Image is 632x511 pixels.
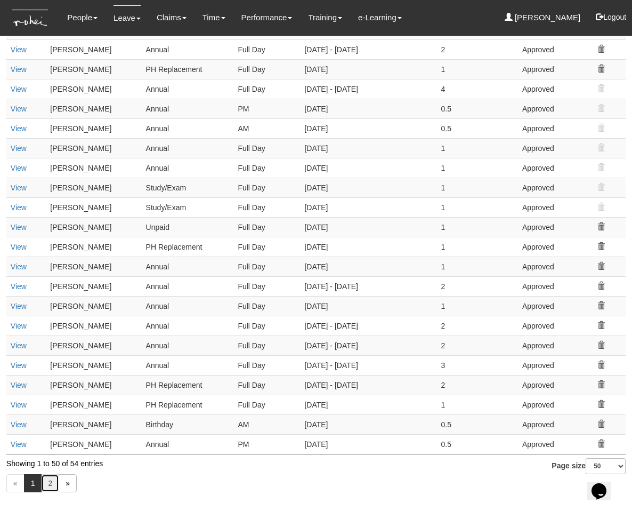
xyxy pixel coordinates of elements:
td: [DATE] - [DATE] [300,39,436,59]
td: [PERSON_NAME] [46,316,141,336]
td: Approved [518,59,577,79]
iframe: chat widget [587,468,621,500]
select: Page size [586,458,626,474]
a: View [11,164,27,172]
td: [PERSON_NAME] [46,158,141,178]
td: Full Day [233,158,300,178]
a: 1 [24,474,42,492]
td: Annual [142,99,234,118]
td: Approved [518,375,577,395]
td: PM [233,434,300,454]
td: Annual [142,276,234,296]
td: Annual [142,336,234,355]
a: View [11,440,27,449]
a: View [11,85,27,93]
td: AM [233,118,300,138]
a: View [11,124,27,133]
td: [PERSON_NAME] [46,257,141,276]
td: [DATE] [300,257,436,276]
td: [PERSON_NAME] [46,296,141,316]
td: [DATE] [300,158,436,178]
td: [DATE] - [DATE] [300,355,436,375]
td: Annual [142,118,234,138]
td: 0.5 [437,434,518,454]
td: [DATE] [300,197,436,217]
td: Full Day [233,138,300,158]
td: 1 [437,296,518,316]
td: Unpaid [142,217,234,237]
td: 2 [437,276,518,296]
a: View [11,144,27,153]
a: View [11,183,27,192]
td: [PERSON_NAME] [46,39,141,59]
td: [DATE] - [DATE] [300,276,436,296]
td: [PERSON_NAME] [46,434,141,454]
td: [DATE] [300,217,436,237]
a: View [11,223,27,231]
a: Training [308,5,342,30]
td: Full Day [233,276,300,296]
td: 3 [437,355,518,375]
td: 1 [437,197,518,217]
a: View [11,381,27,389]
td: [PERSON_NAME] [46,197,141,217]
td: [PERSON_NAME] [46,99,141,118]
td: Approved [518,434,577,454]
td: Approved [518,118,577,138]
td: Full Day [233,375,300,395]
td: 2 [437,375,518,395]
td: [DATE] - [DATE] [300,316,436,336]
a: View [11,401,27,409]
td: Approved [518,395,577,414]
a: View [11,361,27,370]
td: [DATE] - [DATE] [300,375,436,395]
td: [PERSON_NAME] [46,178,141,197]
td: 4 [437,79,518,99]
a: View [11,243,27,251]
td: [DATE] [300,296,436,316]
td: Study/Exam [142,197,234,217]
td: [PERSON_NAME] [46,375,141,395]
td: [DATE] [300,414,436,434]
a: View [11,203,27,212]
a: Leave [114,5,141,30]
td: [PERSON_NAME] [46,217,141,237]
td: Annual [142,316,234,336]
a: View [11,65,27,74]
td: [DATE] - [DATE] [300,336,436,355]
td: Annual [142,158,234,178]
td: [DATE] [300,434,436,454]
td: [DATE] [300,59,436,79]
td: AM [233,414,300,434]
td: [PERSON_NAME] [46,237,141,257]
td: 2 [437,336,518,355]
a: View [11,322,27,330]
td: Full Day [233,178,300,197]
a: View [11,105,27,113]
td: 1 [437,138,518,158]
td: 2 [437,316,518,336]
a: 2 [41,474,59,492]
td: [PERSON_NAME] [46,138,141,158]
td: PH Replacement [142,395,234,414]
td: Approved [518,257,577,276]
label: Page size [552,458,626,474]
a: You cannot cancel your leave after it has begun. [597,203,605,212]
td: Full Day [233,197,300,217]
td: [PERSON_NAME] [46,355,141,375]
a: Performance [241,5,293,30]
span: Click to view details [11,203,27,212]
td: Approved [518,414,577,434]
td: Full Day [233,336,300,355]
td: [DATE] - [DATE] [300,79,436,99]
a: « [6,474,25,492]
td: [PERSON_NAME] [46,118,141,138]
a: People [67,5,98,30]
td: Approved [518,336,577,355]
td: Approved [518,197,577,217]
td: Annual [142,355,234,375]
td: Annual [142,79,234,99]
td: PH Replacement [142,375,234,395]
td: Full Day [233,395,300,414]
td: 1 [437,178,518,197]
